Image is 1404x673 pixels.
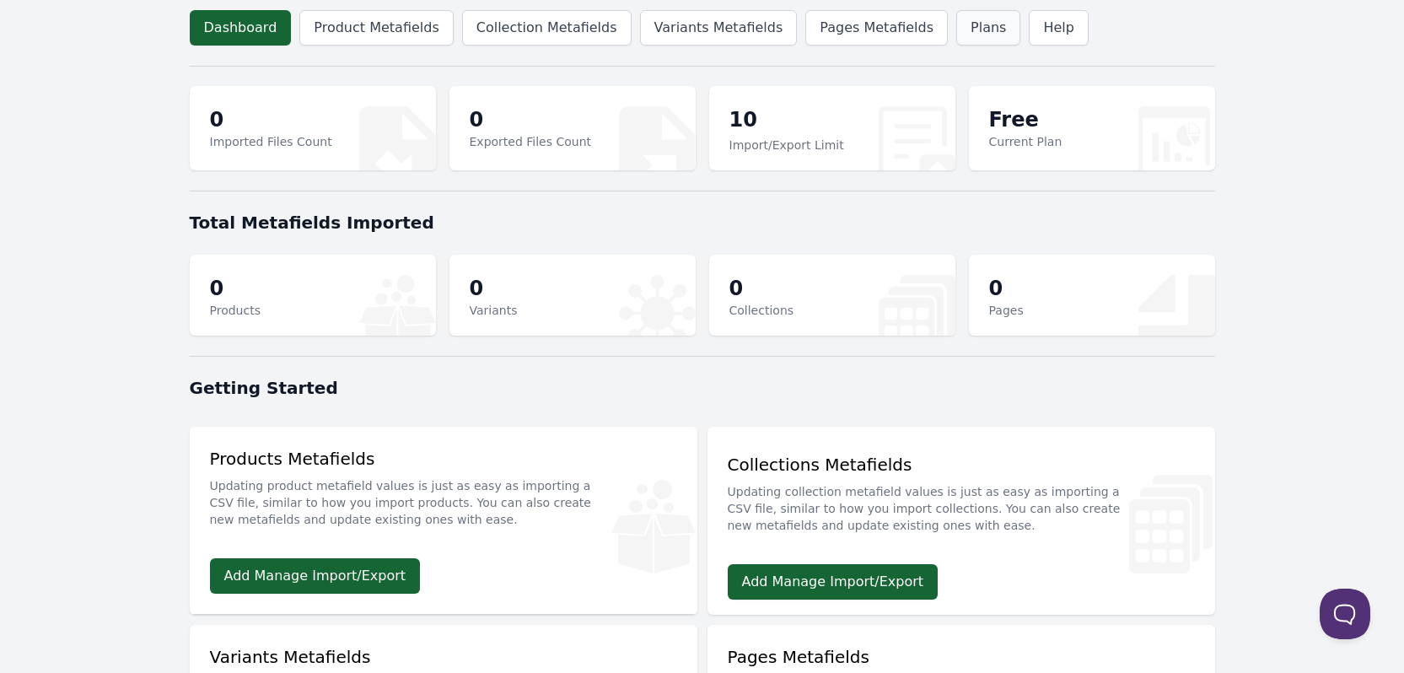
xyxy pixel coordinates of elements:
[729,137,844,153] p: Import/Export Limit
[989,275,1024,302] p: 0
[729,275,794,302] p: 0
[989,133,1062,150] p: Current Plan
[1320,589,1370,639] iframe: Toggle Customer Support
[728,564,939,600] a: Add Manage Import/Export
[210,106,332,133] p: 0
[989,302,1024,319] p: Pages
[805,10,948,46] a: Pages Metafields
[299,10,453,46] a: Product Metafields
[729,302,794,319] p: Collections
[470,302,518,319] p: Variants
[470,133,592,150] p: Exported Files Count
[190,10,292,46] a: Dashboard
[989,106,1062,133] p: Free
[470,106,592,133] p: 0
[190,376,1215,400] h1: Getting Started
[729,106,844,137] p: 10
[1029,10,1088,46] a: Help
[462,10,632,46] a: Collection Metafields
[210,275,261,302] p: 0
[210,558,421,594] a: Add Manage Import/Export
[210,302,261,319] p: Products
[210,471,677,528] p: Updating product metafield values is just as easy as importing a CSV file, similar to how you imp...
[190,211,1215,234] h1: Total Metafields Imported
[728,476,1195,534] p: Updating collection metafield values is just as easy as importing a CSV file, similar to how you ...
[210,447,677,538] div: Products Metafields
[210,133,332,150] p: Imported Files Count
[728,453,1195,544] div: Collections Metafields
[640,10,798,46] a: Variants Metafields
[470,275,518,302] p: 0
[956,10,1020,46] a: Plans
